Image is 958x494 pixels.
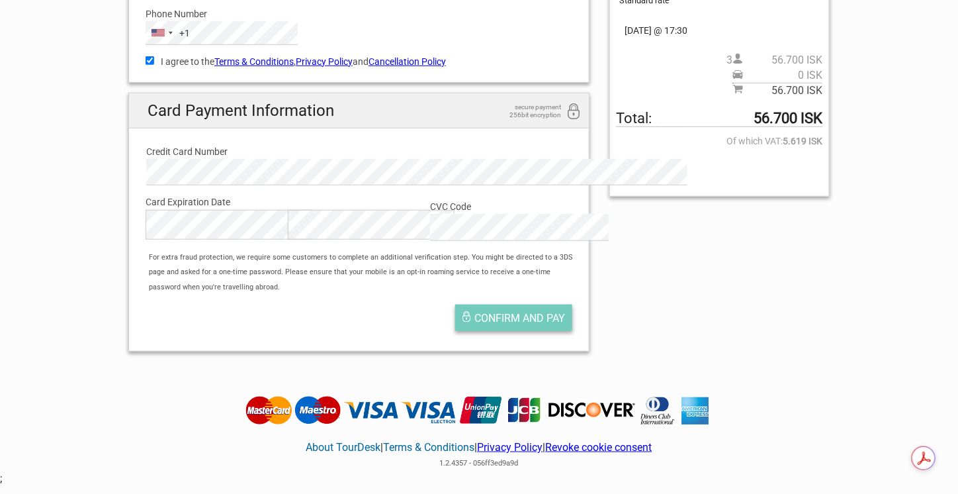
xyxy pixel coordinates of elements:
[146,7,572,21] label: Phone Number
[19,23,150,34] p: We're away right now. Please check back later!
[146,54,572,69] label: I agree to the , and
[146,22,190,44] button: Selected country
[430,199,572,214] label: CVC Code
[477,441,543,454] a: Privacy Policy
[732,83,822,98] span: Subtotal
[242,426,717,471] div: | | |
[743,83,822,98] span: 56.700 ISK
[146,195,572,209] label: Card Expiration Date
[726,53,822,68] span: 3 person(s)
[439,459,518,468] span: 1.2.4357 - 056ff3ed9a9d
[617,134,822,148] span: Of which VAT:
[743,68,822,83] span: 0 ISK
[617,23,822,38] span: [DATE] @ 17:30
[296,56,353,67] a: Privacy Policy
[214,56,294,67] a: Terms & Conditions
[783,134,822,148] strong: 5.619 ISK
[475,312,566,324] span: Confirm and pay
[754,111,822,126] strong: 56.700 ISK
[242,395,717,426] img: Tourdesk accepts
[743,53,822,68] span: 56.700 ISK
[617,111,822,126] span: Total to be paid
[306,441,380,454] a: About TourDesk
[455,305,572,331] button: Confirm and pay
[152,21,168,36] button: Open LiveChat chat widget
[732,68,822,83] span: Pickup price
[496,103,562,119] span: secure payment 256bit encryption
[545,441,652,454] a: Revoke cookie consent
[129,93,589,128] h2: Card Payment Information
[566,103,582,121] i: 256bit encryption
[142,250,589,295] div: For extra fraud protection, we require some customers to complete an additional verification step...
[179,26,190,40] div: +1
[383,441,474,454] a: Terms & Conditions
[146,144,572,159] label: Credit Card Number
[369,56,446,67] a: Cancellation Policy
